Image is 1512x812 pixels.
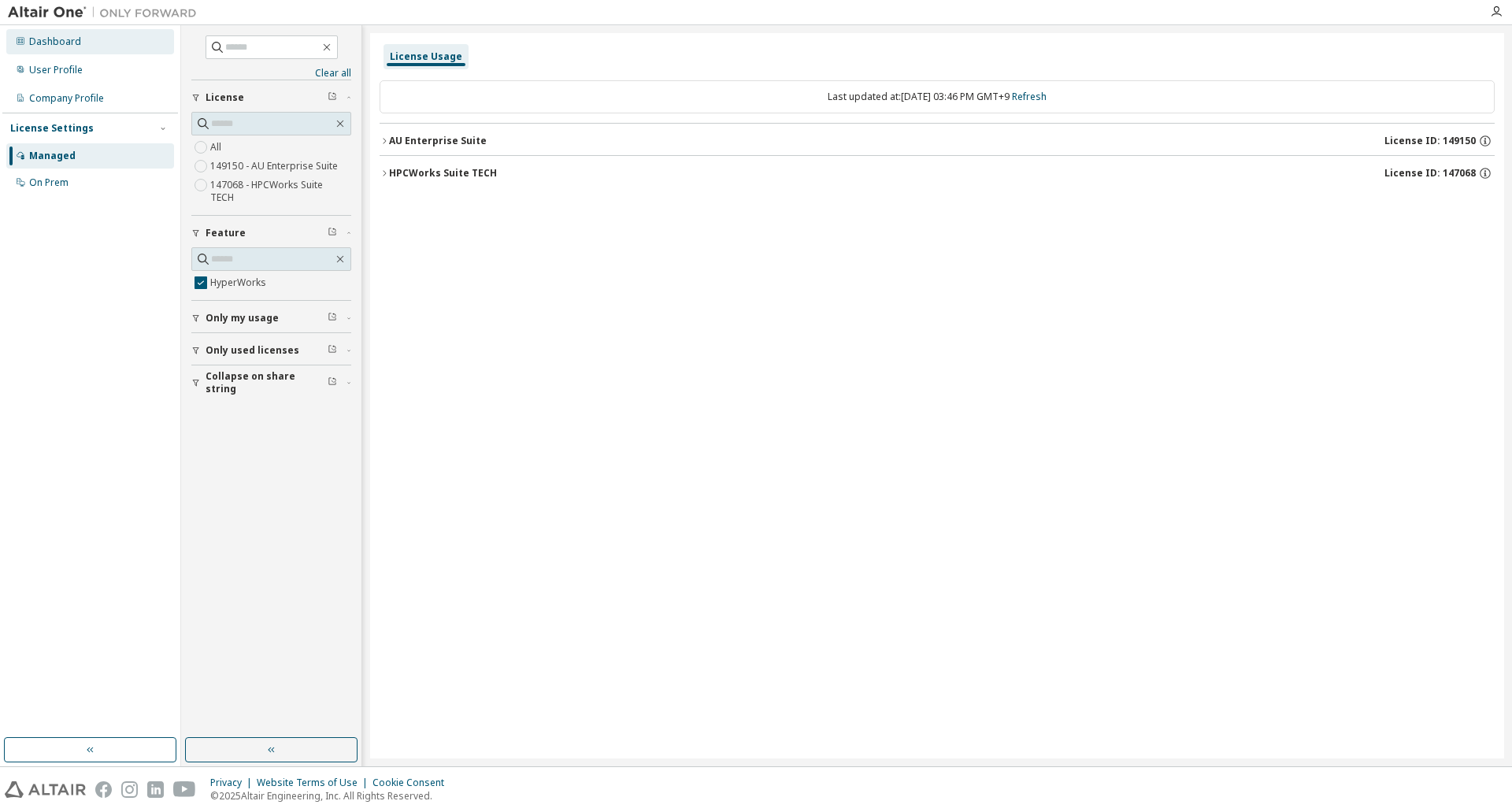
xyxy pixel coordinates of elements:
[95,781,112,798] img: facebook.svg
[206,227,246,239] span: Feature
[191,301,351,336] button: Only my usage
[206,344,299,357] span: Only used licenses
[191,80,351,115] button: License
[121,781,138,798] img: instagram.svg
[29,92,104,105] div: Company Profile
[328,312,337,324] span: Clear filter
[206,91,244,104] span: License
[5,781,86,798] img: altair_logo.svg
[191,67,351,80] a: Clear all
[210,176,351,207] label: 147068 - HPCWorks Suite TECH
[389,135,487,147] div: AU Enterprise Suite
[10,122,94,135] div: License Settings
[173,781,196,798] img: youtube.svg
[29,176,69,189] div: On Prem
[1384,135,1476,147] span: License ID: 149150
[206,370,328,395] span: Collapse on share string
[8,5,205,20] img: Altair One
[328,344,337,357] span: Clear filter
[328,227,337,239] span: Clear filter
[380,124,1495,158] button: AU Enterprise SuiteLicense ID: 149150
[1012,90,1047,103] a: Refresh
[191,365,351,400] button: Collapse on share string
[1384,167,1476,180] span: License ID: 147068
[206,312,279,324] span: Only my usage
[210,777,257,789] div: Privacy
[147,781,164,798] img: linkedin.svg
[328,376,337,389] span: Clear filter
[191,333,351,368] button: Only used licenses
[210,138,224,157] label: All
[29,64,83,76] div: User Profile
[257,777,372,789] div: Website Terms of Use
[380,156,1495,191] button: HPCWorks Suite TECHLicense ID: 147068
[380,80,1495,113] div: Last updated at: [DATE] 03:46 PM GMT+9
[328,91,337,104] span: Clear filter
[29,150,76,162] div: Managed
[390,50,462,63] div: License Usage
[210,273,269,292] label: HyperWorks
[372,777,454,789] div: Cookie Consent
[191,216,351,250] button: Feature
[210,157,341,176] label: 149150 - AU Enterprise Suite
[210,789,454,803] p: © 2025 Altair Engineering, Inc. All Rights Reserved.
[389,167,497,180] div: HPCWorks Suite TECH
[29,35,81,48] div: Dashboard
